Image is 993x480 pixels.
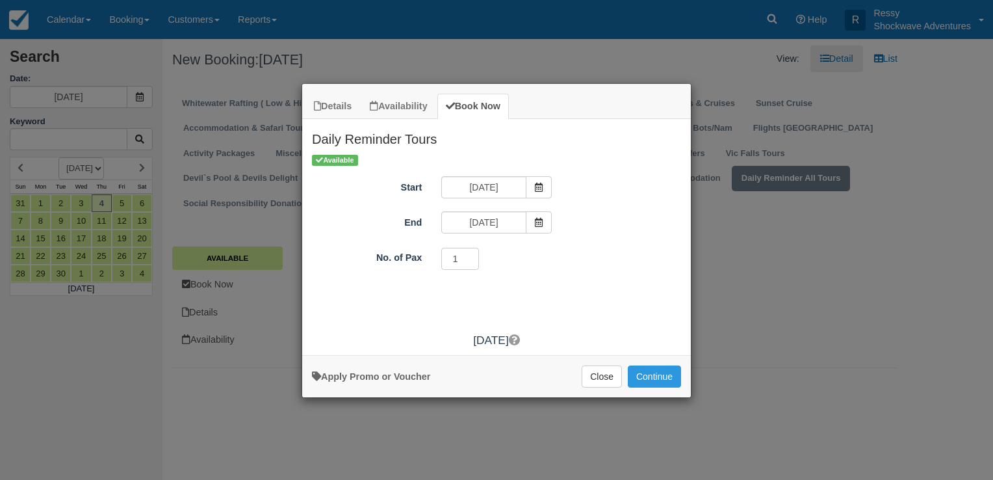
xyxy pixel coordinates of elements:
span: Available [312,155,358,166]
a: Availability [361,94,435,119]
label: Start [302,176,432,194]
label: End [302,211,432,230]
span: [DATE] [473,334,508,347]
div: Item Modal [302,119,691,349]
button: Close [582,366,622,388]
input: No. of Pax [441,248,479,270]
a: Book Now [437,94,509,119]
h2: Daily Reminder Tours [302,119,691,153]
a: Details [305,94,360,119]
button: Add to Booking [628,366,681,388]
a: Apply Voucher [312,371,430,382]
label: No. of Pax [302,247,432,265]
